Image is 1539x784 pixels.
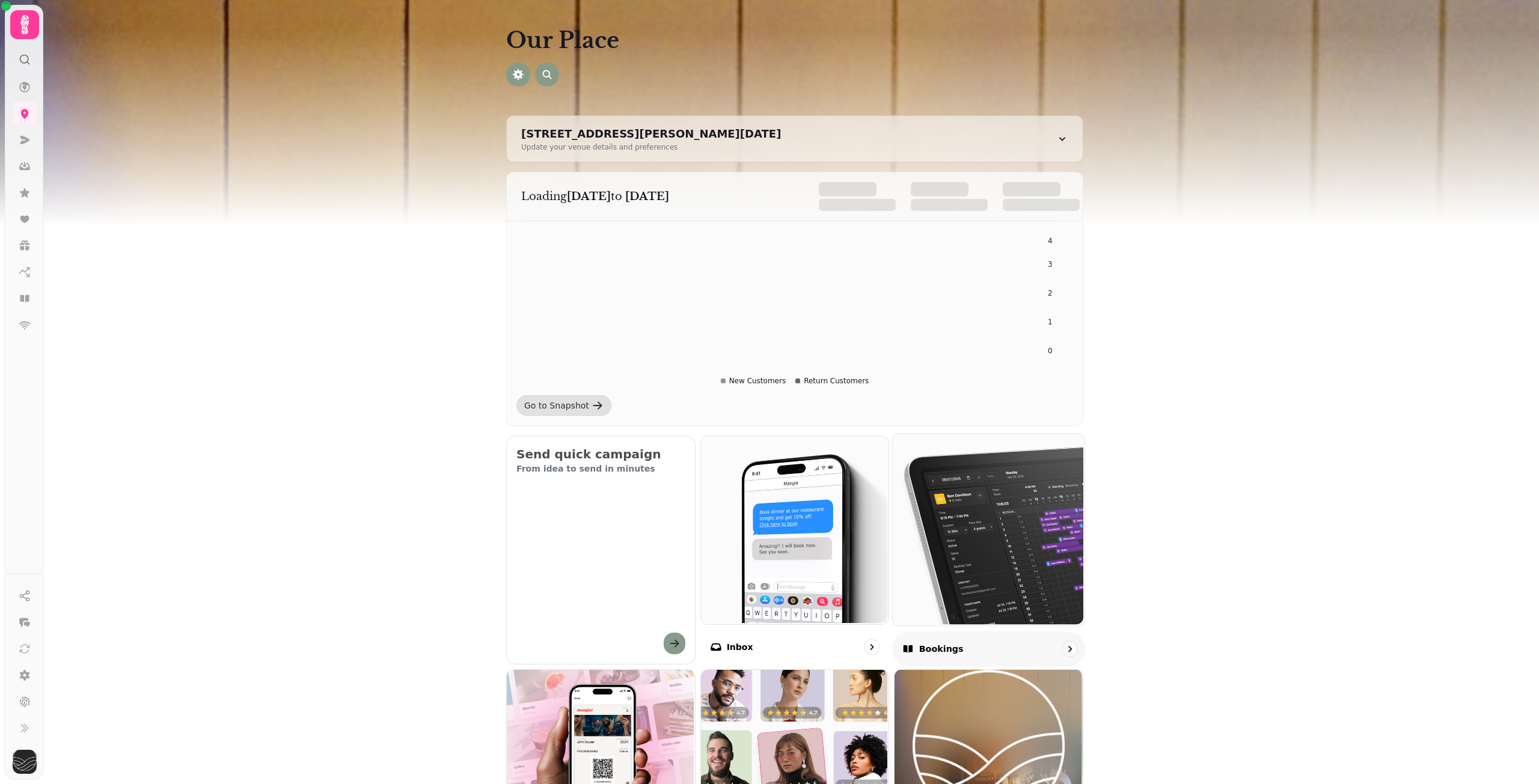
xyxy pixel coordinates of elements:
a: BookingsBookings [892,433,1085,666]
a: InboxInbox [700,436,890,664]
tspan: 4 [1048,237,1053,245]
button: User avatar [10,750,39,774]
img: Inbox [700,435,888,623]
tspan: 1 [1048,318,1053,326]
img: Bookings [892,433,1083,624]
tspan: 2 [1048,289,1053,297]
tspan: 3 [1048,260,1053,269]
img: User avatar [13,750,37,774]
p: Inbox [727,641,753,653]
h2: Send quick campaign [516,446,685,463]
svg: go to [1063,643,1075,655]
div: Go to Snapshot [524,400,589,412]
div: Update your venue details and preferences [521,142,781,152]
button: Send quick campaignFrom idea to send in minutes [506,436,696,664]
p: Bookings [919,643,964,655]
div: Return Customers [795,376,869,386]
a: Go to Snapshot [516,395,611,416]
div: New Customers [721,376,786,386]
svg: go to [866,641,878,653]
tspan: 0 [1048,347,1053,355]
p: From idea to send in minutes [516,463,685,475]
strong: [DATE] [625,190,669,203]
p: Loading to [521,188,795,205]
strong: [DATE] [567,190,611,203]
div: [STREET_ADDRESS][PERSON_NAME][DATE] [521,126,781,142]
